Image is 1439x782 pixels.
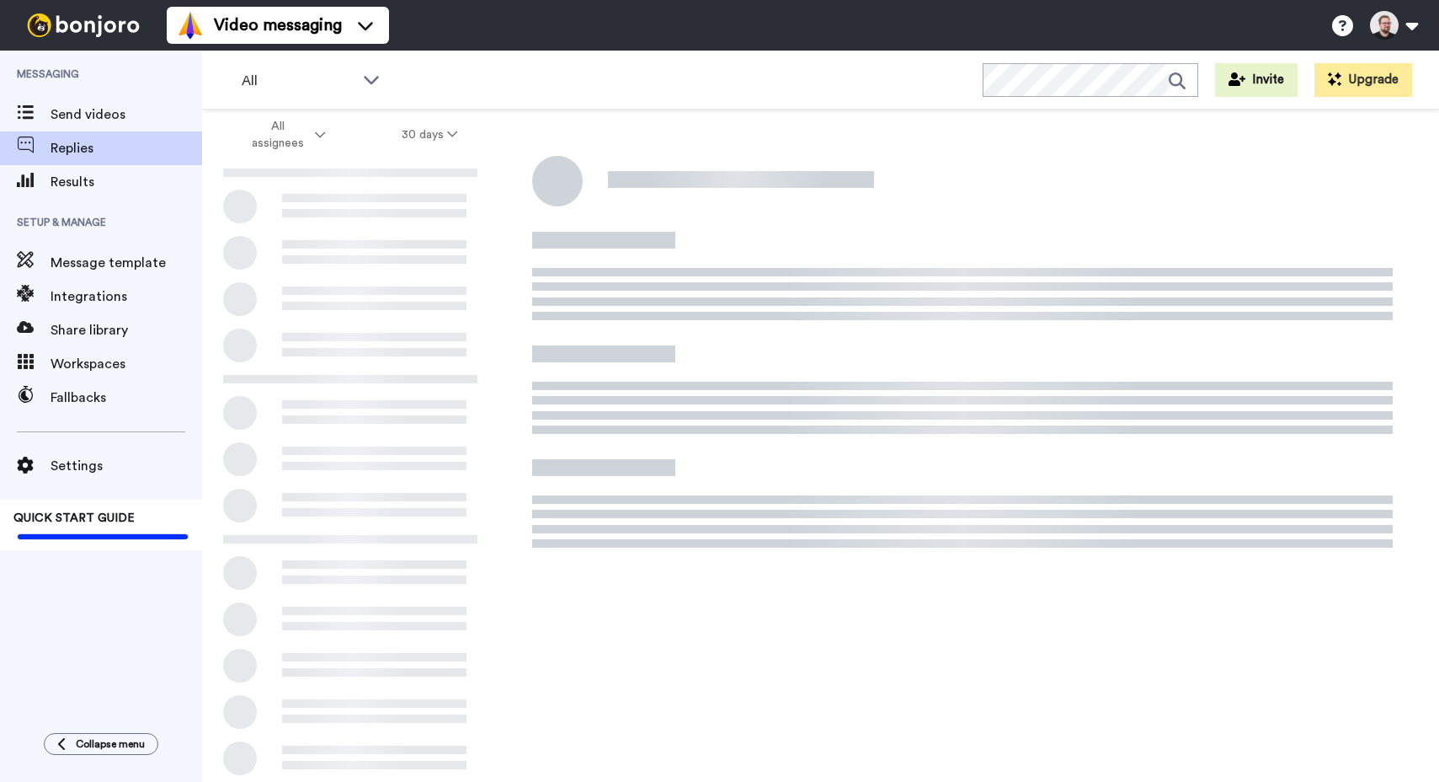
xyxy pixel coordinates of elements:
span: Send videos [51,104,202,125]
span: Results [51,172,202,192]
span: Fallbacks [51,388,202,408]
span: QUICK START GUIDE [13,512,135,524]
button: Collapse menu [44,733,158,755]
button: 30 days [364,120,496,150]
span: All assignees [243,118,312,152]
span: Workspaces [51,354,202,374]
img: bj-logo-header-white.svg [20,13,147,37]
span: Replies [51,138,202,158]
span: Video messaging [214,13,342,37]
span: Share library [51,320,202,340]
button: Upgrade [1314,63,1412,97]
span: Settings [51,456,202,476]
span: Integrations [51,287,202,307]
span: Collapse menu [76,737,145,751]
button: All assignees [205,111,364,158]
span: Message template [51,253,202,273]
button: Invite [1215,63,1298,97]
span: All [242,71,354,91]
img: vm-color.svg [177,12,204,39]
